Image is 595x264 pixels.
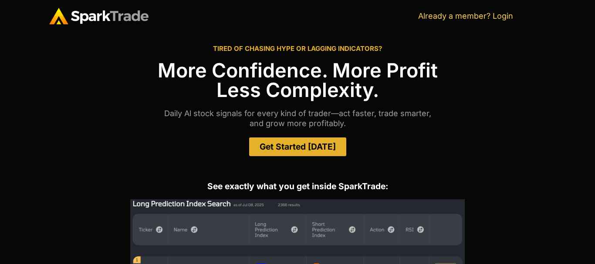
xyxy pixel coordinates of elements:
[260,143,336,151] span: Get Started [DATE]
[49,182,546,190] h2: See exactly what you get inside SparkTrade:
[49,60,546,100] h1: More Confidence. More Profit Less Complexity.
[49,108,546,129] p: Daily Al stock signals for every kind of trader—act faster, trade smarter, and grow more profitably.
[49,45,546,52] h2: TIRED OF CHASING HYPE OR LAGGING INDICATORS?
[418,11,513,20] a: Already a member? Login
[249,137,346,156] a: Get Started [DATE]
